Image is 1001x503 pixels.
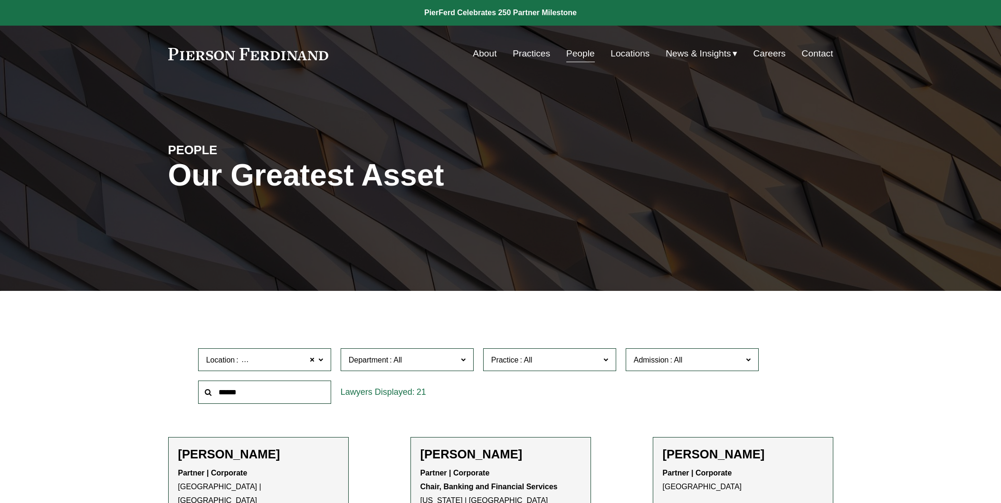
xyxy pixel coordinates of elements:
a: Practices [513,45,550,63]
span: Admission [634,356,669,364]
a: About [473,45,496,63]
strong: Partner | Corporate [663,469,732,477]
h2: [PERSON_NAME] [178,447,339,462]
a: Careers [753,45,785,63]
a: Locations [610,45,649,63]
a: People [566,45,595,63]
a: folder dropdown [666,45,737,63]
span: Department [349,356,389,364]
span: Practice [491,356,519,364]
span: News & Insights [666,46,731,62]
h2: [PERSON_NAME] [663,447,823,462]
a: Contact [801,45,833,63]
span: 21 [417,387,426,397]
h4: PEOPLE [168,142,334,158]
span: [GEOGRAPHIC_DATA] [240,354,319,366]
p: [GEOGRAPHIC_DATA] [663,466,823,494]
span: Location [206,356,235,364]
h1: Our Greatest Asset [168,158,611,193]
strong: Partner | Corporate Chair, Banking and Financial Services [420,469,558,491]
h2: [PERSON_NAME] [420,447,581,462]
strong: Partner | Corporate [178,469,248,477]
